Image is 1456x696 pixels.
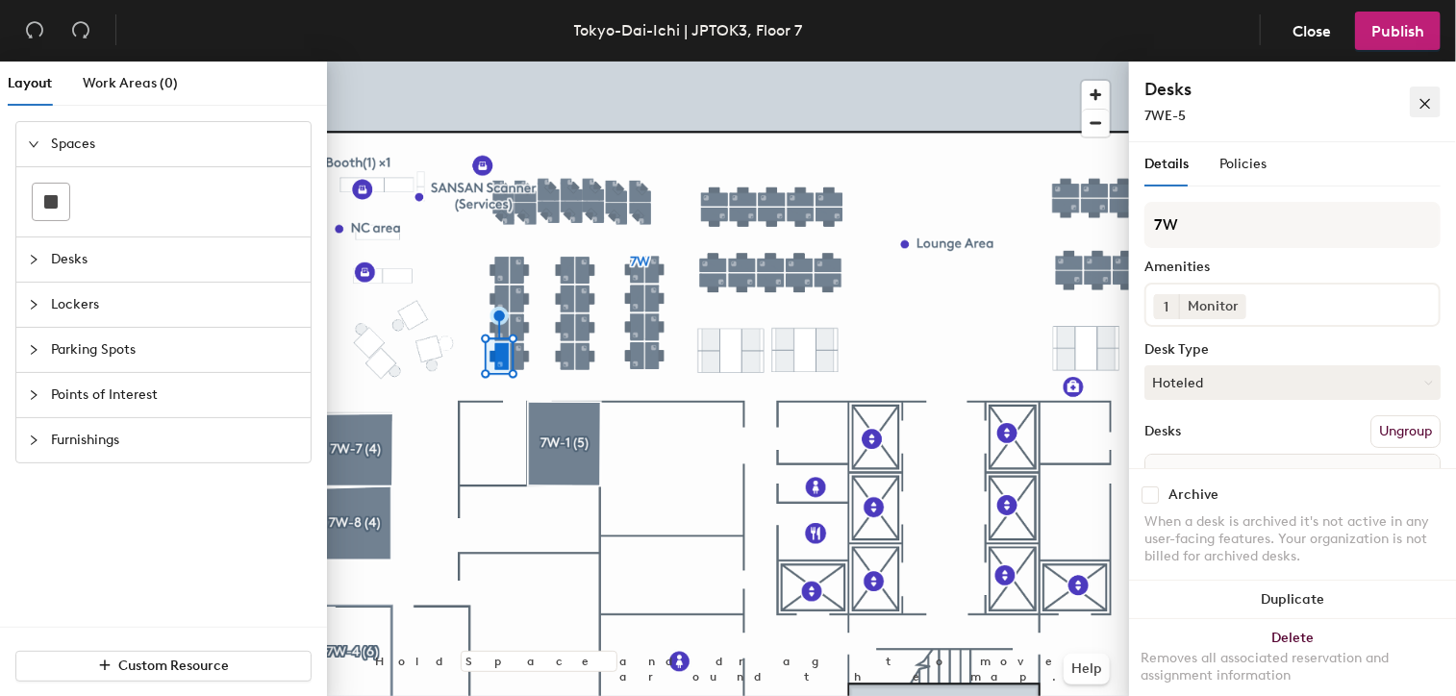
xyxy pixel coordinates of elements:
button: Custom Resource [15,651,312,682]
div: Archive [1168,487,1218,503]
span: undo [25,20,44,39]
span: Custom Resource [119,658,230,674]
div: Tokyo-Dai-Ichi | JPTOK3, Floor 7 [574,18,803,42]
span: Desks [51,237,299,282]
span: collapsed [28,435,39,446]
button: Duplicate [1129,581,1456,619]
h4: Desks [1144,77,1356,102]
span: Parking Spots [51,328,299,372]
span: Layout [8,75,52,91]
span: Policies [1219,156,1267,172]
span: Spaces [51,122,299,166]
button: Ungroup [1370,415,1441,448]
button: Close [1276,12,1347,50]
button: Undo (⌘ + Z) [15,12,54,50]
span: Work Areas (0) [83,75,178,91]
span: collapsed [28,344,39,356]
span: collapsed [28,254,39,265]
div: Desks [1144,424,1181,439]
button: Publish [1355,12,1441,50]
span: Publish [1371,22,1424,40]
div: Removes all associated reservation and assignment information [1141,650,1444,684]
div: When a desk is archived it's not active in any user-facing features. Your organization is not bil... [1144,513,1441,565]
span: collapsed [28,389,39,401]
div: Amenities [1144,260,1441,275]
button: Hoteled [1144,365,1441,400]
span: Lockers [51,283,299,327]
span: Close [1293,22,1331,40]
span: 1 [1165,297,1169,317]
span: Points of Interest [51,373,299,417]
span: expanded [28,138,39,150]
span: 7WE-5 [1144,108,1186,124]
span: close [1418,97,1432,111]
span: Details [1144,156,1189,172]
span: Sticker [1370,457,1436,491]
span: Name [1149,457,1208,491]
div: Monitor [1179,294,1246,319]
span: Furnishings [51,418,299,462]
button: Redo (⌘ + ⇧ + Z) [62,12,100,50]
button: 1 [1154,294,1179,319]
div: Desk Type [1144,342,1441,358]
span: collapsed [28,299,39,311]
button: Help [1064,654,1110,684]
